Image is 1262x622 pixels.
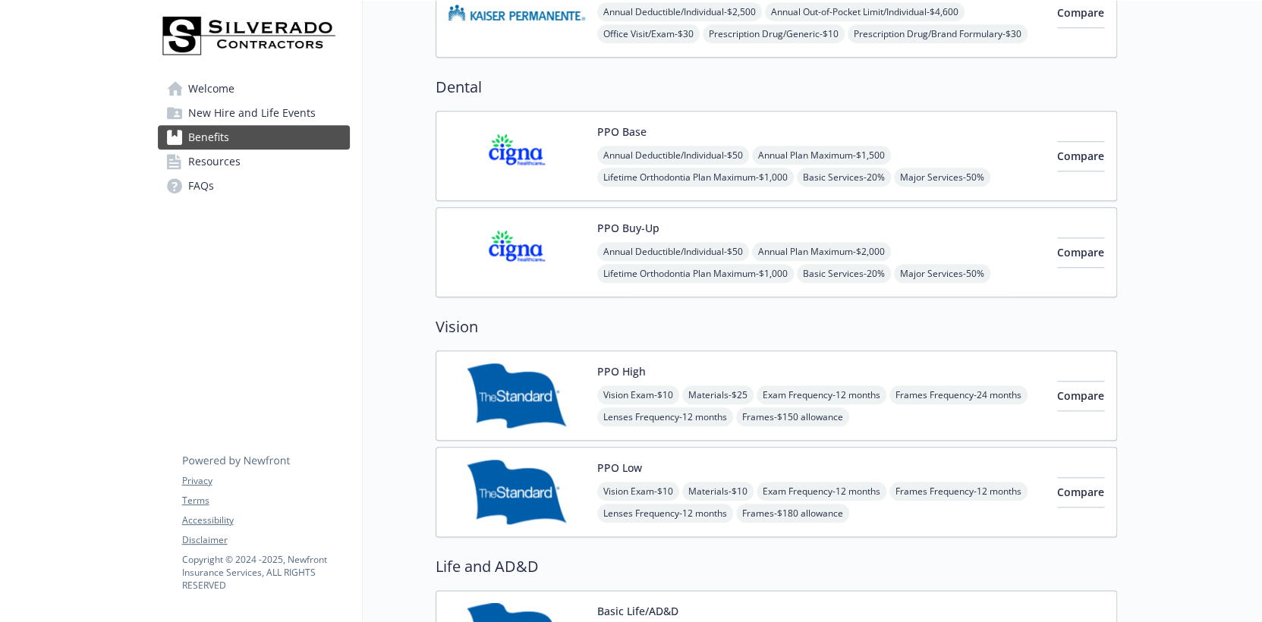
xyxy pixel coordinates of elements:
[1057,388,1104,403] span: Compare
[182,494,349,507] a: Terms
[182,533,349,547] a: Disclaimer
[597,264,794,283] span: Lifetime Orthodontia Plan Maximum - $1,000
[158,125,350,149] a: Benefits
[752,146,891,165] span: Annual Plan Maximum - $1,500
[158,149,350,174] a: Resources
[1057,237,1104,268] button: Compare
[894,168,990,187] span: Major Services - 50%
[1057,5,1104,20] span: Compare
[1057,141,1104,171] button: Compare
[436,76,1117,99] h2: Dental
[158,77,350,101] a: Welcome
[597,168,794,187] span: Lifetime Orthodontia Plan Maximum - $1,000
[597,2,762,21] span: Annual Deductible/Individual - $2,500
[188,149,241,174] span: Resources
[436,555,1117,578] h2: Life and AD&D
[448,363,585,428] img: Standard Insurance Company carrier logo
[158,101,350,125] a: New Hire and Life Events
[736,407,849,426] span: Frames - $150 allowance
[158,174,350,198] a: FAQs
[894,264,990,283] span: Major Services - 50%
[757,482,886,501] span: Exam Frequency - 12 months
[889,385,1028,404] span: Frames Frequency - 24 months
[682,482,754,501] span: Materials - $10
[188,174,214,198] span: FAQs
[682,385,754,404] span: Materials - $25
[597,363,646,379] button: PPO High
[1057,381,1104,411] button: Compare
[1057,485,1104,499] span: Compare
[757,385,886,404] span: Exam Frequency - 12 months
[797,168,891,187] span: Basic Services - 20%
[182,514,349,527] a: Accessibility
[448,124,585,188] img: CIGNA carrier logo
[1057,245,1104,259] span: Compare
[597,242,749,261] span: Annual Deductible/Individual - $50
[1057,149,1104,163] span: Compare
[1057,477,1104,507] button: Compare
[436,316,1117,338] h2: Vision
[597,124,647,140] button: PPO Base
[188,125,229,149] span: Benefits
[448,220,585,284] img: CIGNA carrier logo
[597,482,679,501] span: Vision Exam - $10
[597,220,659,236] button: PPO Buy-Up
[889,482,1028,501] span: Frames Frequency - 12 months
[182,474,349,488] a: Privacy
[597,460,642,476] button: PPO Low
[703,24,845,43] span: Prescription Drug/Generic - $10
[188,101,316,125] span: New Hire and Life Events
[597,385,679,404] span: Vision Exam - $10
[597,504,733,523] span: Lenses Frequency - 12 months
[752,242,891,261] span: Annual Plan Maximum - $2,000
[597,146,749,165] span: Annual Deductible/Individual - $50
[736,504,849,523] span: Frames - $180 allowance
[448,460,585,524] img: Standard Insurance Company carrier logo
[597,603,678,619] button: Basic Life/AD&D
[797,264,891,283] span: Basic Services - 20%
[597,407,733,426] span: Lenses Frequency - 12 months
[182,553,349,592] p: Copyright © 2024 - 2025 , Newfront Insurance Services, ALL RIGHTS RESERVED
[597,24,700,43] span: Office Visit/Exam - $30
[188,77,234,101] span: Welcome
[765,2,965,21] span: Annual Out-of-Pocket Limit/Individual - $4,600
[848,24,1028,43] span: Prescription Drug/Brand Formulary - $30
